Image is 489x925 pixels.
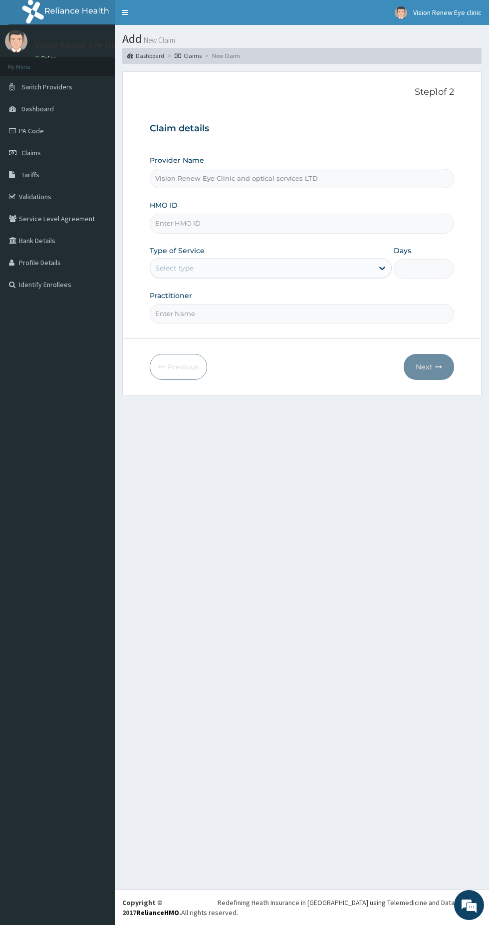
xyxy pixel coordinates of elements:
[218,898,482,908] div: Redefining Heath Insurance in [GEOGRAPHIC_DATA] using Telemedicine and Data Science!
[175,51,202,60] a: Claims
[203,51,240,60] li: New Claim
[150,87,454,98] p: Step 1 of 2
[413,8,482,17] span: Vision Renew Eye clinic
[142,36,175,44] small: New Claim
[150,291,192,301] label: Practitioner
[404,354,454,380] button: Next
[150,354,207,380] button: Previous
[122,898,181,917] strong: Copyright © 2017 .
[150,155,204,165] label: Provider Name
[155,263,194,273] div: Select type
[150,304,454,323] input: Enter Name
[21,82,72,91] span: Switch Providers
[150,123,454,134] h3: Claim details
[115,890,489,925] footer: All rights reserved.
[150,246,205,256] label: Type of Service
[136,908,179,917] a: RelianceHMO
[35,40,125,49] p: Vision Renew Eye clinic
[395,6,407,19] img: User Image
[127,51,164,60] a: Dashboard
[394,246,411,256] label: Days
[150,200,178,210] label: HMO ID
[122,32,482,45] h1: Add
[21,170,39,179] span: Tariffs
[150,214,454,233] input: Enter HMO ID
[5,30,27,52] img: User Image
[35,54,59,61] a: Online
[21,104,54,113] span: Dashboard
[21,148,41,157] span: Claims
